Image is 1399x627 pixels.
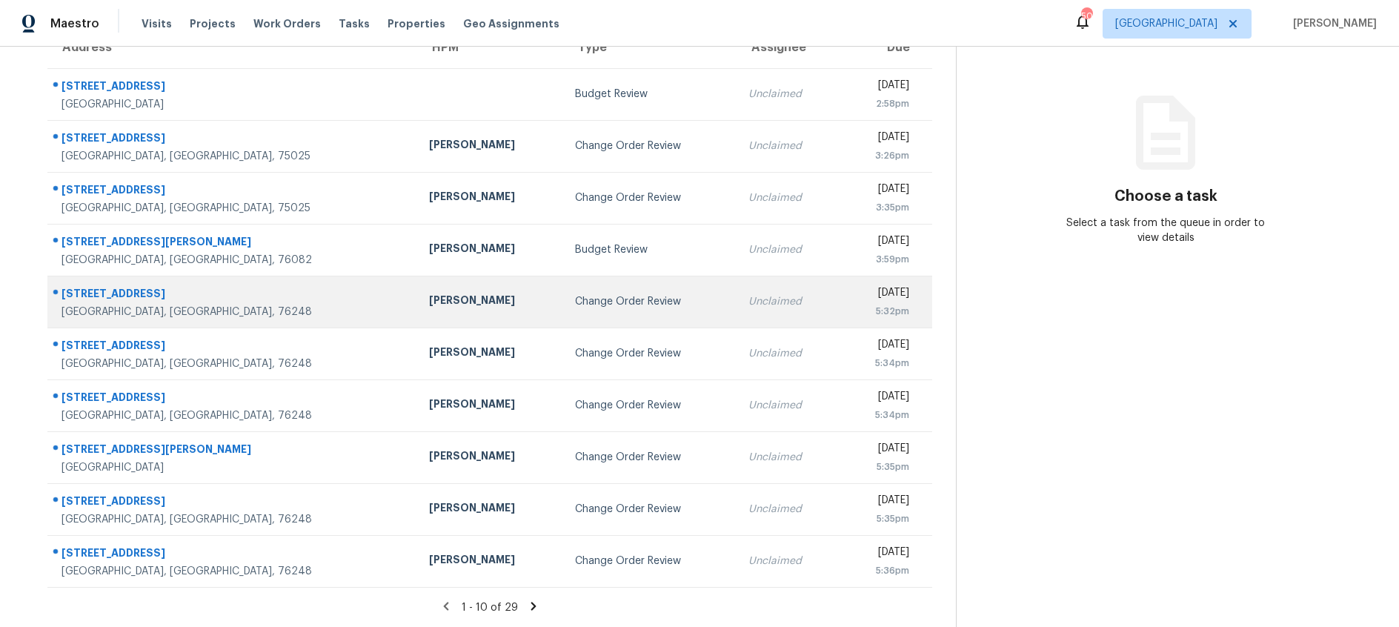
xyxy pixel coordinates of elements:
[851,389,908,408] div: [DATE]
[563,27,737,68] th: Type
[62,97,405,112] div: [GEOGRAPHIC_DATA]
[62,545,405,564] div: [STREET_ADDRESS]
[575,294,725,309] div: Change Order Review
[851,460,908,474] div: 5:35pm
[62,390,405,408] div: [STREET_ADDRESS]
[748,294,828,309] div: Unclaimed
[748,190,828,205] div: Unclaimed
[190,16,236,31] span: Projects
[47,27,417,68] th: Address
[851,148,908,163] div: 3:26pm
[851,356,908,371] div: 5:34pm
[62,149,405,164] div: [GEOGRAPHIC_DATA], [GEOGRAPHIC_DATA], 75025
[62,201,405,216] div: [GEOGRAPHIC_DATA], [GEOGRAPHIC_DATA], 75025
[748,398,828,413] div: Unclaimed
[1114,189,1217,204] h3: Choose a task
[62,182,405,201] div: [STREET_ADDRESS]
[429,241,552,259] div: [PERSON_NAME]
[62,305,405,319] div: [GEOGRAPHIC_DATA], [GEOGRAPHIC_DATA], 76248
[62,408,405,423] div: [GEOGRAPHIC_DATA], [GEOGRAPHIC_DATA], 76248
[62,234,405,253] div: [STREET_ADDRESS][PERSON_NAME]
[62,442,405,460] div: [STREET_ADDRESS][PERSON_NAME]
[748,242,828,257] div: Unclaimed
[575,450,725,465] div: Change Order Review
[748,502,828,517] div: Unclaimed
[575,398,725,413] div: Change Order Review
[748,87,828,102] div: Unclaimed
[429,137,552,156] div: [PERSON_NAME]
[840,27,931,68] th: Due
[62,253,405,268] div: [GEOGRAPHIC_DATA], [GEOGRAPHIC_DATA], 76082
[62,338,405,356] div: [STREET_ADDRESS]
[339,19,370,29] span: Tasks
[62,356,405,371] div: [GEOGRAPHIC_DATA], [GEOGRAPHIC_DATA], 76248
[851,337,908,356] div: [DATE]
[1287,16,1377,31] span: [PERSON_NAME]
[62,564,405,579] div: [GEOGRAPHIC_DATA], [GEOGRAPHIC_DATA], 76248
[429,552,552,571] div: [PERSON_NAME]
[429,397,552,415] div: [PERSON_NAME]
[851,285,908,304] div: [DATE]
[417,27,564,68] th: HPM
[575,190,725,205] div: Change Order Review
[1115,16,1217,31] span: [GEOGRAPHIC_DATA]
[575,139,725,153] div: Change Order Review
[50,16,99,31] span: Maestro
[429,293,552,311] div: [PERSON_NAME]
[851,182,908,200] div: [DATE]
[575,346,725,361] div: Change Order Review
[851,545,908,563] div: [DATE]
[388,16,445,31] span: Properties
[748,139,828,153] div: Unclaimed
[429,448,552,467] div: [PERSON_NAME]
[851,304,908,319] div: 5:32pm
[748,346,828,361] div: Unclaimed
[851,441,908,460] div: [DATE]
[851,252,908,267] div: 3:59pm
[62,286,405,305] div: [STREET_ADDRESS]
[851,563,908,578] div: 5:36pm
[748,554,828,568] div: Unclaimed
[462,603,518,613] span: 1 - 10 of 29
[737,27,840,68] th: Assignee
[429,189,552,208] div: [PERSON_NAME]
[62,512,405,527] div: [GEOGRAPHIC_DATA], [GEOGRAPHIC_DATA], 76248
[463,16,559,31] span: Geo Assignments
[748,450,828,465] div: Unclaimed
[429,345,552,363] div: [PERSON_NAME]
[851,78,908,96] div: [DATE]
[851,511,908,526] div: 5:35pm
[62,460,405,475] div: [GEOGRAPHIC_DATA]
[851,233,908,252] div: [DATE]
[62,494,405,512] div: [STREET_ADDRESS]
[851,96,908,111] div: 2:58pm
[142,16,172,31] span: Visits
[851,130,908,148] div: [DATE]
[851,493,908,511] div: [DATE]
[253,16,321,31] span: Work Orders
[62,130,405,149] div: [STREET_ADDRESS]
[575,87,725,102] div: Budget Review
[851,408,908,422] div: 5:34pm
[62,79,405,97] div: [STREET_ADDRESS]
[429,500,552,519] div: [PERSON_NAME]
[1061,216,1271,245] div: Select a task from the queue in order to view details
[575,242,725,257] div: Budget Review
[575,502,725,517] div: Change Order Review
[575,554,725,568] div: Change Order Review
[851,200,908,215] div: 3:35pm
[1081,9,1091,24] div: 50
